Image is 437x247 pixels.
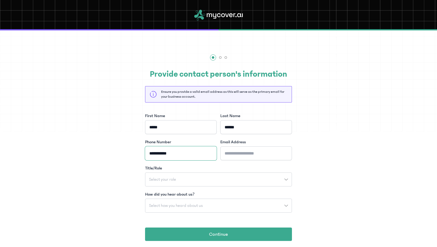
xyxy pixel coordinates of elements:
label: How did you hear about us? [145,191,195,197]
label: Phone Number [145,139,171,145]
label: Email Address [220,139,246,145]
span: Select how you heard about us [145,204,206,208]
h2: Provide contact person's information [145,68,292,81]
button: Continue [145,228,292,241]
p: Ensure you provide a valid email address as this will serve as the primary email for your busines... [161,89,287,99]
label: Last Name [220,113,240,119]
button: Select how you heard about us [145,199,292,213]
label: Title/Role [145,165,162,171]
span: Continue [209,231,228,238]
button: Select your role [145,172,292,186]
label: First Name [145,113,165,119]
span: Select your role [145,177,180,182]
